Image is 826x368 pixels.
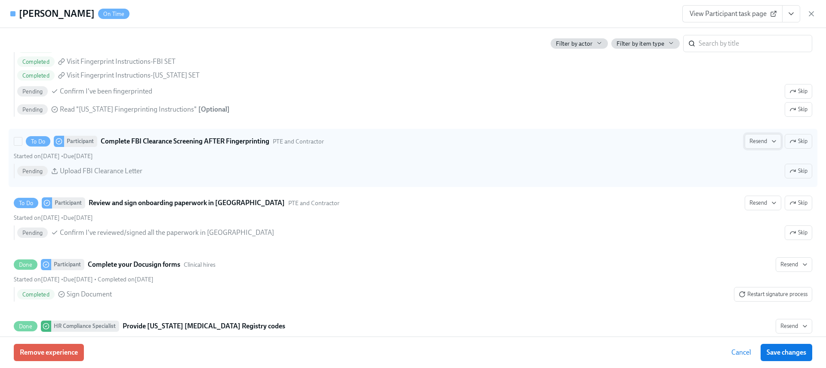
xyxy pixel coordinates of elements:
[776,257,812,272] button: DoneParticipantComplete your Docusign formsClinical hiresStarted on[DATE] •Due[DATE] • Completed ...
[123,321,285,331] strong: Provide [US_STATE] [MEDICAL_DATA] Registry codes
[731,348,751,357] span: Cancel
[14,153,60,160] span: Tuesday, September 30th 2025, 1:16 pm
[198,105,230,114] div: [ Optional ]
[556,40,592,48] span: Filter by actor
[17,106,48,113] span: Pending
[26,138,50,145] span: To Do
[63,153,93,160] span: Thursday, October 9th 2025, 9:00 am
[789,199,808,207] span: Skip
[60,228,274,237] span: Confirm I've reviewed/signed all the paperwork in [GEOGRAPHIC_DATA]
[17,168,48,175] span: Pending
[14,276,60,283] span: Tuesday, September 30th 2025, 1:16 pm
[785,102,812,117] button: To DoParticipantGet fingerprintedPTE and ContractorResendSkipStarted on[DATE] •Due[DATE] Complete...
[780,322,808,331] span: Resend
[14,214,60,221] span: Tuesday, September 30th 2025, 1:16 pm
[60,166,142,176] span: Upload FBI Clearance Letter
[785,164,812,178] button: To DoParticipantComplete FBI Clearance Screening AFTER FingerprintingPTE and ContractorResendSkip...
[734,287,812,302] button: DoneParticipantComplete your Docusign formsClinical hiresResendStarted on[DATE] •Due[DATE] • Comp...
[14,323,37,330] span: Done
[19,7,95,20] h4: [PERSON_NAME]
[101,136,269,147] strong: Complete FBI Clearance Screening AFTER Fingerprinting
[288,199,339,207] span: This task uses the "PTE and Contractor" audience
[682,5,783,22] a: View Participant task page
[89,198,285,208] strong: Review and sign onboarding paperwork in [GEOGRAPHIC_DATA]
[14,262,37,268] span: Done
[17,59,55,65] span: Completed
[745,196,781,210] button: To DoParticipantReview and sign onboarding paperwork in [GEOGRAPHIC_DATA]PTE and ContractorSkipSt...
[761,344,812,361] button: Save changes
[273,137,324,146] span: This task uses the "PTE and Contractor" audience
[17,230,48,236] span: Pending
[60,87,152,96] span: Confirm I've been fingerprinted
[699,35,812,52] input: Search by title
[51,321,119,332] div: HR Compliance Specialist
[739,290,808,299] span: Restart signature process
[789,87,808,96] span: Skip
[785,134,812,149] button: To DoParticipantComplete FBI Clearance Screening AFTER FingerprintingPTE and ContractorResendStar...
[776,319,812,334] button: DoneHR Compliance SpecialistProvide [US_STATE] [MEDICAL_DATA] Registry codesStarted on[DATE] •Due...
[611,38,680,49] button: Filter by item type
[98,11,129,17] span: On Time
[14,152,93,160] div: •
[14,200,38,206] span: To Do
[14,275,154,284] div: • •
[780,260,808,269] span: Resend
[67,57,176,66] span: Visit Fingerprint Instructions-FBI SET
[17,88,48,95] span: Pending
[17,72,55,79] span: Completed
[63,276,93,283] span: Monday, October 6th 2025, 9:00 am
[785,196,812,210] button: To DoParticipantReview and sign onboarding paperwork in [GEOGRAPHIC_DATA]PTE and ContractorResend...
[63,214,93,221] span: Friday, October 10th 2025, 9:00 am
[789,105,808,114] span: Skip
[17,291,55,298] span: Completed
[184,261,216,269] span: This task uses the "Clinical hires" audience
[725,344,757,361] button: Cancel
[51,259,84,270] div: Participant
[60,105,197,114] span: Read "[US_STATE] Fingerprinting Instructions"
[690,9,775,18] span: View Participant task page
[67,290,112,299] span: Sign Document
[14,214,93,222] div: •
[67,71,200,80] span: Visit Fingerprint Instructions-[US_STATE] SET
[616,40,664,48] span: Filter by item type
[767,348,806,357] span: Save changes
[789,137,808,146] span: Skip
[745,134,781,149] button: To DoParticipantComplete FBI Clearance Screening AFTER FingerprintingPTE and ContractorSkipStarte...
[14,344,84,361] button: Remove experience
[785,225,812,240] button: To DoParticipantReview and sign onboarding paperwork in [GEOGRAPHIC_DATA]PTE and ContractorResend...
[749,137,777,146] span: Resend
[88,259,180,270] strong: Complete your Docusign forms
[785,84,812,99] button: To DoParticipantGet fingerprintedPTE and ContractorResendSkipStarted on[DATE] •Due[DATE] Complete...
[789,228,808,237] span: Skip
[52,197,85,209] div: Participant
[782,5,800,22] button: View task page
[749,199,777,207] span: Resend
[98,276,154,283] span: Wednesday, October 1st 2025, 3:13 pm
[64,136,97,147] div: Participant
[551,38,608,49] button: Filter by actor
[20,348,78,357] span: Remove experience
[789,167,808,175] span: Skip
